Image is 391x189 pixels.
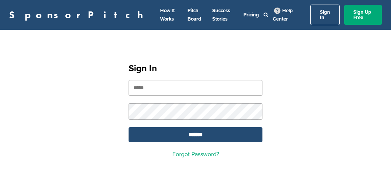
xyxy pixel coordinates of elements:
a: Pitch Board [188,8,201,22]
a: Sign Up Free [344,5,382,25]
a: Pricing [243,12,259,18]
a: Help Center [273,6,293,24]
a: SponsorPitch [9,10,148,20]
a: Forgot Password? [172,151,219,158]
h1: Sign In [129,62,262,75]
a: Success Stories [212,8,230,22]
a: How It Works [160,8,175,22]
a: Sign In [310,5,340,25]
